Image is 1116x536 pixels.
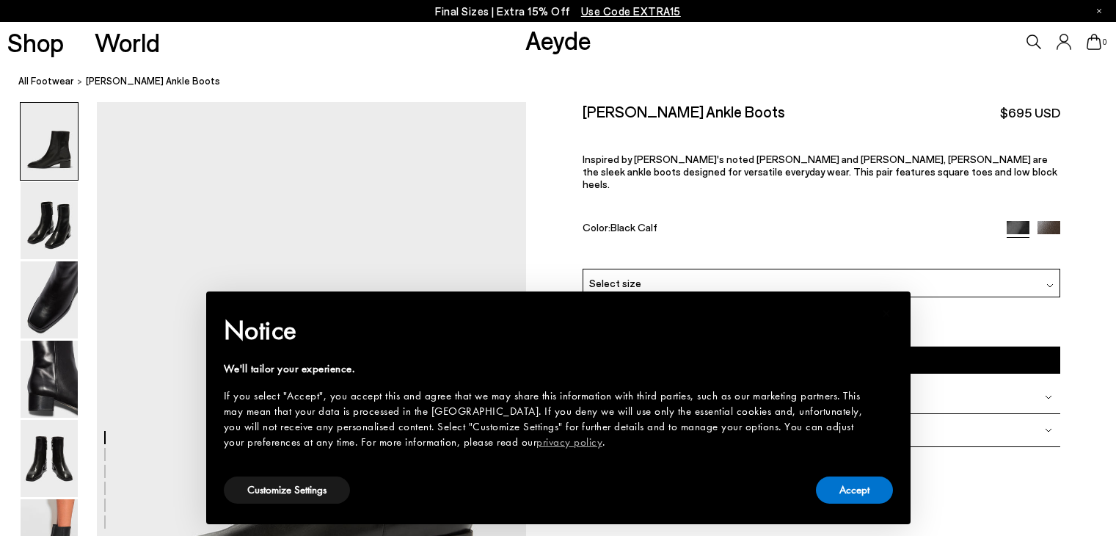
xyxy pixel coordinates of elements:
div: We'll tailor your experience. [224,361,869,377]
a: Shop [7,29,64,55]
img: svg%3E [1046,282,1054,289]
a: All Footwear [18,73,74,89]
div: Color: [583,221,992,238]
h2: Notice [224,311,869,350]
button: Accept [816,477,893,504]
img: Lee Leather Ankle Boots - Image 5 [21,420,78,497]
span: × [882,302,891,325]
p: Final Sizes | Extra 15% Off [435,2,681,21]
nav: breadcrumb [18,62,1116,102]
a: 0 [1087,34,1101,50]
img: Lee Leather Ankle Boots - Image 1 [21,103,78,180]
span: [PERSON_NAME] Ankle Boots [86,73,220,89]
a: Aeyde [525,24,591,55]
span: 0 [1101,38,1109,46]
span: $695 USD [1000,104,1060,122]
span: Navigate to /collections/ss25-final-sizes [581,4,681,18]
span: Inspired by [PERSON_NAME]'s noted [PERSON_NAME] and [PERSON_NAME], [PERSON_NAME] are the sleek an... [583,153,1057,190]
button: Close this notice [869,296,905,331]
button: Customize Settings [224,477,350,504]
a: privacy policy [536,435,602,449]
img: svg%3E [1045,394,1052,401]
div: If you select "Accept", you accept this and agree that we may share this information with third p... [224,388,869,450]
span: Select size [589,275,641,291]
h2: [PERSON_NAME] Ankle Boots [583,102,785,120]
img: Lee Leather Ankle Boots - Image 4 [21,341,78,418]
a: World [95,29,160,55]
img: Lee Leather Ankle Boots - Image 2 [21,182,78,259]
span: Black Calf [610,221,657,233]
img: svg%3E [1045,427,1052,434]
img: Lee Leather Ankle Boots - Image 3 [21,261,78,338]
